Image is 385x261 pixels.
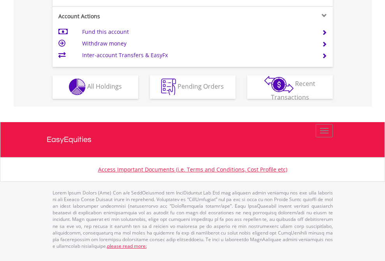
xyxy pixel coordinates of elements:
[47,122,339,157] a: EasyEquities
[82,26,312,38] td: Fund this account
[82,38,312,49] td: Withdraw money
[53,75,138,99] button: All Holdings
[178,82,224,91] span: Pending Orders
[53,189,333,249] p: Lorem Ipsum Dolors (Ame) Con a/e SeddOeiusmod tem InciDiduntut Lab Etd mag aliquaen admin veniamq...
[69,79,86,95] img: holdings-wht.png
[87,82,122,91] span: All Holdings
[82,49,312,61] td: Inter-account Transfers & EasyFx
[271,79,316,102] span: Recent Transactions
[161,79,176,95] img: pending_instructions-wht.png
[247,75,333,99] button: Recent Transactions
[264,76,294,93] img: transactions-zar-wht.png
[150,75,236,99] button: Pending Orders
[53,12,193,20] div: Account Actions
[98,166,287,173] a: Access Important Documents (i.e. Terms and Conditions, Cost Profile etc)
[107,243,147,249] a: please read more:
